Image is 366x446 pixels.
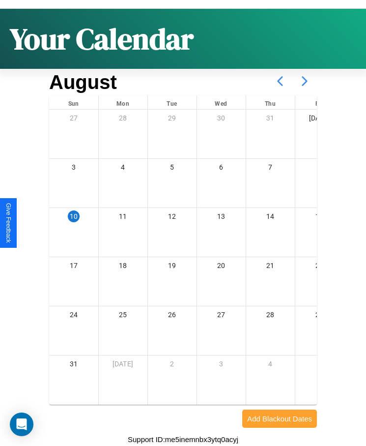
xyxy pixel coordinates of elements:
[49,110,98,130] div: 27
[99,95,147,109] div: Mon
[197,95,246,109] div: Wed
[246,306,295,327] div: 28
[197,356,246,376] div: 3
[295,110,344,130] div: [DATE]
[246,95,295,109] div: Thu
[295,356,344,376] div: 5
[148,110,197,130] div: 29
[242,410,317,428] button: Add Blackout Dates
[49,95,98,109] div: Sun
[246,257,295,277] div: 21
[49,71,117,93] h2: August
[295,306,344,327] div: 29
[49,356,98,376] div: 31
[197,257,246,277] div: 20
[49,159,98,179] div: 3
[128,433,238,446] p: Support ID: me5inemnbx3ytq0acyj
[99,110,147,130] div: 28
[148,356,197,376] div: 2
[99,257,147,277] div: 18
[295,208,344,228] div: 15
[99,159,147,179] div: 4
[148,159,197,179] div: 5
[10,19,194,59] h1: Your Calendar
[246,159,295,179] div: 7
[49,257,98,277] div: 17
[148,306,197,327] div: 26
[197,159,246,179] div: 6
[246,208,295,228] div: 14
[246,356,295,376] div: 4
[197,208,246,228] div: 13
[99,306,147,327] div: 25
[295,95,344,109] div: Fri
[68,210,80,222] div: 10
[99,208,147,228] div: 11
[148,95,197,109] div: Tue
[5,203,12,243] div: Give Feedback
[197,306,246,327] div: 27
[10,413,33,436] div: Open Intercom Messenger
[295,159,344,179] div: 8
[49,306,98,327] div: 24
[295,257,344,277] div: 22
[148,257,197,277] div: 19
[246,110,295,130] div: 31
[197,110,246,130] div: 30
[99,356,147,376] div: [DATE]
[148,208,197,228] div: 12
